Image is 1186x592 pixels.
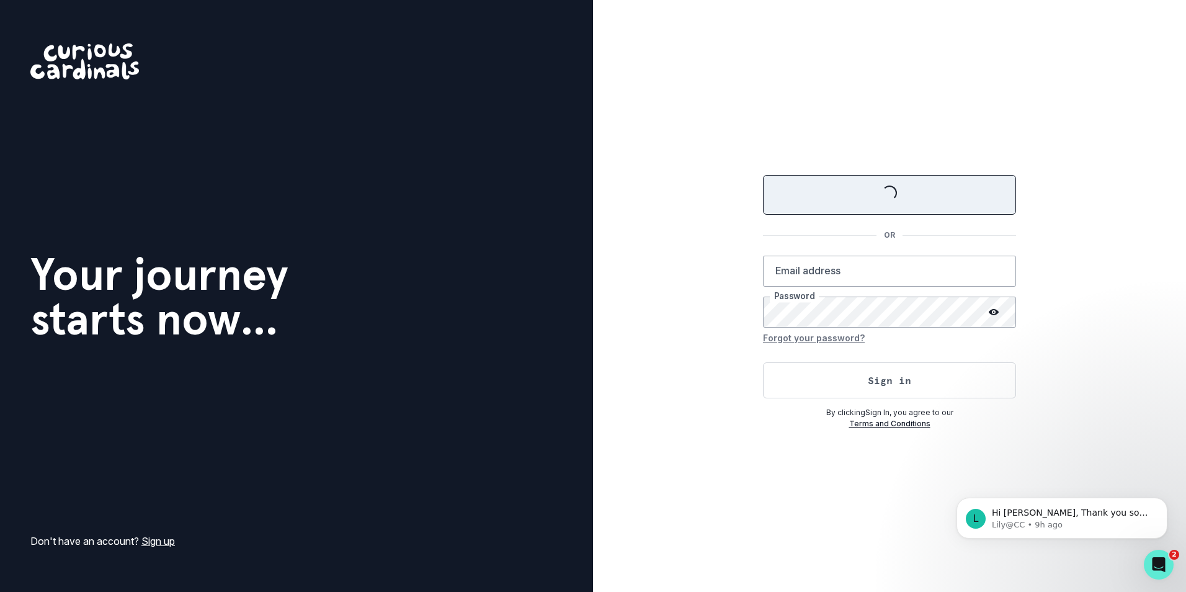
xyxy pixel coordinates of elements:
[30,252,288,341] h1: Your journey starts now...
[849,419,930,428] a: Terms and Conditions
[30,534,175,549] p: Don't have an account?
[141,535,175,547] a: Sign up
[763,362,1016,398] button: Sign in
[763,328,865,348] button: Forgot your password?
[763,175,1016,215] button: Sign in with Google (GSuite)
[763,407,1016,418] p: By clicking Sign In , you agree to our
[876,230,903,241] p: OR
[1144,550,1174,580] iframe: Intercom live chat
[54,48,214,59] p: Message from Lily@CC, sent 9h ago
[30,43,139,79] img: Curious Cardinals Logo
[54,36,210,157] span: Hi [PERSON_NAME], Thank you so much for reaching out. We have received your email and are committ...
[938,472,1186,558] iframe: Intercom notifications message
[1169,550,1179,560] span: 2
